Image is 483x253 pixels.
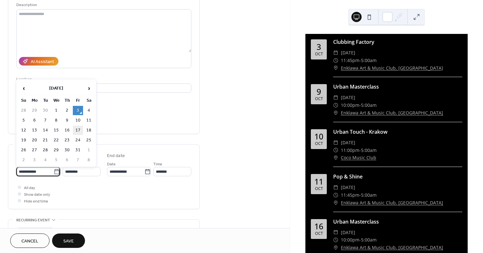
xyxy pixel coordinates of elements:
[84,146,94,155] td: 1
[333,109,338,117] div: ​
[341,49,355,57] span: [DATE]
[24,198,48,205] span: Hide end time
[359,146,361,154] span: -
[40,106,50,115] td: 30
[333,57,338,64] div: ​
[29,136,40,145] td: 20
[29,126,40,135] td: 13
[51,106,61,115] td: 1
[359,191,361,199] span: -
[341,154,376,162] a: Coco Music Club
[19,82,28,95] span: ‹
[29,96,40,105] th: Mo
[62,136,72,145] td: 23
[333,154,338,162] div: ​
[73,96,83,105] th: Fr
[19,155,29,165] td: 2
[153,161,162,168] span: Time
[333,184,338,191] div: ​
[107,161,116,168] span: Date
[341,57,359,64] span: 11:45pm
[341,64,443,72] a: Enklawa Art & Music Club, [GEOGRAPHIC_DATA]
[29,155,40,165] td: 3
[333,83,462,91] div: Urban Masterclass
[333,146,338,154] div: ​
[341,184,355,191] span: [DATE]
[317,43,321,51] div: 3
[19,106,29,115] td: 28
[84,126,94,135] td: 18
[361,101,377,109] span: 5:00am
[51,155,61,165] td: 5
[16,76,190,83] div: Location
[107,153,125,159] div: End date
[62,96,72,105] th: Th
[73,116,83,125] td: 10
[19,136,29,145] td: 19
[314,222,323,230] div: 16
[63,238,74,245] span: Save
[315,52,323,56] div: Oct
[361,57,377,64] span: 5:00am
[315,232,323,236] div: Oct
[19,96,29,105] th: Su
[73,146,83,155] td: 31
[315,97,323,101] div: Oct
[333,199,338,207] div: ​
[62,155,72,165] td: 6
[51,96,61,105] th: We
[62,116,72,125] td: 9
[62,106,72,115] td: 2
[51,126,61,135] td: 15
[40,116,50,125] td: 7
[19,146,29,155] td: 26
[24,191,50,198] span: Show date only
[333,101,338,109] div: ​
[84,116,94,125] td: 11
[315,142,323,146] div: Oct
[341,109,443,117] a: Enklawa Art & Music Club, [GEOGRAPHIC_DATA]
[40,155,50,165] td: 4
[62,126,72,135] td: 16
[333,94,338,101] div: ​
[21,238,38,245] span: Cancel
[19,116,29,125] td: 5
[341,199,443,207] a: Enklawa Art & Music Club, [GEOGRAPHIC_DATA]
[29,106,40,115] td: 29
[29,146,40,155] td: 27
[341,139,355,146] span: [DATE]
[361,146,377,154] span: 5:00am
[341,191,359,199] span: 11:45pm
[341,101,359,109] span: 10:00pm
[84,136,94,145] td: 25
[40,146,50,155] td: 28
[341,236,359,244] span: 10:00pm
[10,233,50,248] button: Cancel
[333,38,462,46] div: Clubbing Factory
[84,106,94,115] td: 4
[333,229,338,236] div: ​
[333,236,338,244] div: ​
[84,96,94,105] th: Sa
[314,178,323,186] div: 11
[84,155,94,165] td: 8
[317,88,321,96] div: 9
[31,59,54,65] div: AI Assistant
[51,146,61,155] td: 29
[51,116,61,125] td: 8
[341,94,355,101] span: [DATE]
[314,132,323,140] div: 10
[73,136,83,145] td: 24
[29,116,40,125] td: 6
[84,82,94,95] span: ›
[333,218,462,225] div: Urban Masterclass
[62,146,72,155] td: 30
[341,229,355,236] span: [DATE]
[315,187,323,191] div: Oct
[19,57,58,66] button: AI Assistant
[341,146,359,154] span: 11:00pm
[333,64,338,72] div: ​
[359,101,361,109] span: -
[361,191,377,199] span: 5:00am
